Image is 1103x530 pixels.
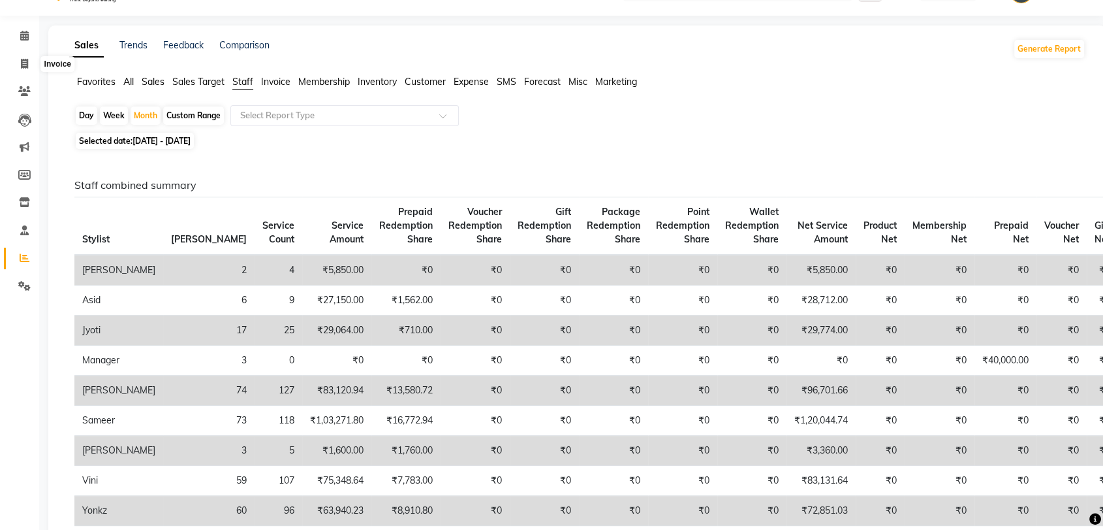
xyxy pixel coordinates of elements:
td: 118 [255,406,302,436]
span: Staff [232,76,253,88]
span: Membership [298,76,350,88]
td: Manager [74,346,163,376]
td: ₹7,783.00 [371,466,441,496]
td: ₹0 [1036,316,1087,346]
td: ₹0 [648,496,717,526]
td: ₹5,850.00 [786,255,856,286]
td: ₹0 [510,316,579,346]
div: Month [131,107,161,125]
td: ₹0 [579,496,648,526]
td: ₹0 [648,376,717,406]
a: Sales [69,34,104,58]
td: ₹0 [648,406,717,436]
td: ₹0 [441,255,510,286]
td: 5 [255,436,302,466]
span: All [123,76,134,88]
td: ₹710.00 [371,316,441,346]
td: 2 [163,255,255,286]
td: ₹0 [717,255,786,286]
span: Favorites [77,76,116,88]
a: Comparison [219,39,270,51]
a: Trends [119,39,148,51]
td: 107 [255,466,302,496]
td: ₹0 [579,316,648,346]
td: ₹0 [905,406,974,436]
td: ₹0 [441,406,510,436]
td: 73 [163,406,255,436]
span: Voucher Redemption Share [448,206,502,245]
td: ₹0 [905,496,974,526]
td: ₹29,064.00 [302,316,371,346]
td: ₹0 [974,255,1036,286]
span: [DATE] - [DATE] [132,136,191,146]
td: ₹0 [510,255,579,286]
td: 59 [163,466,255,496]
span: Membership Net [912,220,967,245]
span: Prepaid Net [994,220,1029,245]
td: ₹0 [1036,496,1087,526]
td: ₹0 [1036,376,1087,406]
td: ₹0 [786,346,856,376]
td: Asid [74,286,163,316]
td: 25 [255,316,302,346]
td: ₹0 [856,346,905,376]
td: ₹16,772.94 [371,406,441,436]
button: Generate Report [1014,40,1084,58]
td: ₹0 [648,466,717,496]
td: ₹1,760.00 [371,436,441,466]
span: Product Net [863,220,897,245]
td: Jyoti [74,316,163,346]
td: 96 [255,496,302,526]
td: ₹0 [441,376,510,406]
div: Custom Range [163,107,224,125]
span: Selected date: [76,133,194,149]
td: ₹0 [856,316,905,346]
td: ₹0 [856,436,905,466]
span: Service Amount [330,220,364,245]
td: ₹0 [905,436,974,466]
td: 3 [163,346,255,376]
td: ₹40,000.00 [974,346,1036,376]
td: ₹28,712.00 [786,286,856,316]
td: ₹0 [441,346,510,376]
td: ₹0 [579,346,648,376]
td: ₹3,360.00 [786,436,856,466]
td: ₹0 [648,436,717,466]
td: ₹13,580.72 [371,376,441,406]
td: ₹0 [1036,346,1087,376]
td: ₹0 [579,436,648,466]
td: ₹1,562.00 [371,286,441,316]
td: ₹0 [579,406,648,436]
td: ₹0 [510,376,579,406]
td: ₹5,850.00 [302,255,371,286]
span: SMS [497,76,516,88]
span: Prepaid Redemption Share [379,206,433,245]
td: 0 [255,346,302,376]
td: ₹0 [974,286,1036,316]
span: Point Redemption Share [656,206,709,245]
td: ₹0 [856,496,905,526]
td: ₹0 [579,286,648,316]
td: ₹0 [1036,466,1087,496]
td: ₹0 [579,255,648,286]
td: ₹0 [856,255,905,286]
td: ₹0 [974,496,1036,526]
td: ₹1,03,271.80 [302,406,371,436]
span: Misc [568,76,587,88]
td: ₹0 [905,316,974,346]
td: ₹0 [579,376,648,406]
td: ₹0 [717,286,786,316]
td: ₹0 [441,466,510,496]
td: ₹0 [1036,406,1087,436]
td: ₹0 [441,436,510,466]
td: ₹0 [371,255,441,286]
td: ₹0 [905,255,974,286]
td: ₹0 [510,496,579,526]
h6: Staff combined summary [74,179,1075,191]
td: ₹0 [441,316,510,346]
span: Sales [142,76,164,88]
td: ₹0 [648,286,717,316]
td: ₹0 [510,436,579,466]
td: ₹0 [856,406,905,436]
a: Feedback [163,39,204,51]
